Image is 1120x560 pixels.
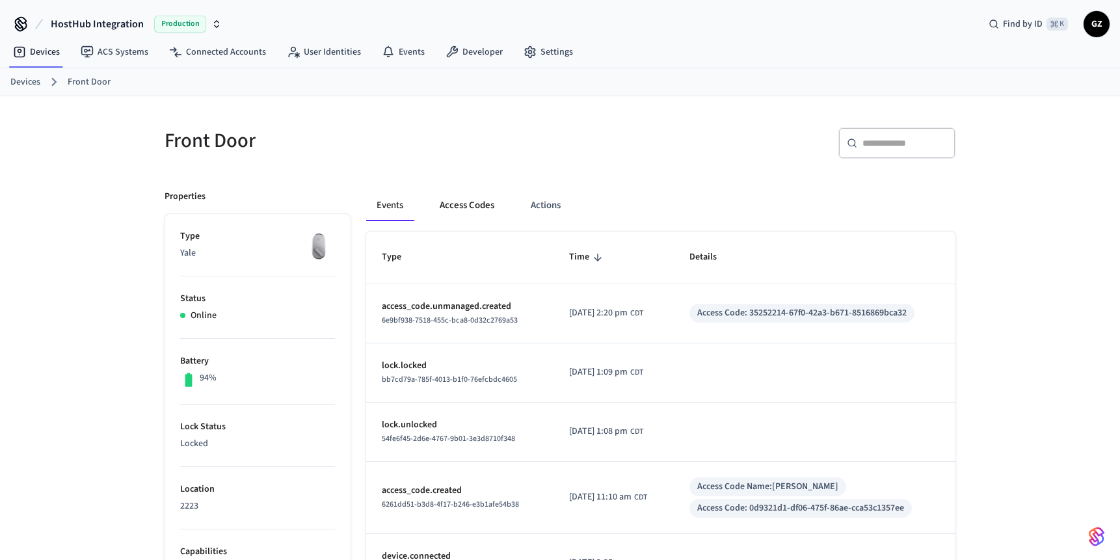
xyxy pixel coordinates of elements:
span: HostHub Integration [51,16,144,32]
span: GZ [1085,12,1108,36]
a: Front Door [68,75,111,89]
p: Status [180,292,335,306]
p: Type [180,230,335,243]
span: Type [382,247,418,267]
a: Settings [513,40,583,64]
span: 6261dd51-b3d8-4f17-b246-e3b1afe54b38 [382,499,519,510]
p: Battery [180,354,335,368]
a: Events [371,40,435,64]
a: Developer [435,40,513,64]
span: [DATE] 1:08 pm [569,425,628,438]
button: Events [366,190,414,221]
span: CDT [634,492,647,503]
p: lock.unlocked [382,418,538,432]
p: access_code.unmanaged.created [382,300,538,313]
button: Access Codes [429,190,505,221]
p: lock.locked [382,359,538,373]
p: Location [180,483,335,496]
span: bb7cd79a-785f-4013-b1f0-76efcbdc4605 [382,374,517,385]
div: America/Chicago [569,490,647,504]
span: [DATE] 2:20 pm [569,306,628,320]
a: Connected Accounts [159,40,276,64]
a: ACS Systems [70,40,159,64]
p: Locked [180,437,335,451]
p: Online [191,309,217,323]
span: [DATE] 11:10 am [569,490,632,504]
div: America/Chicago [569,306,643,320]
span: [DATE] 1:09 pm [569,366,628,379]
button: GZ [1084,11,1110,37]
h5: Front Door [165,127,552,154]
p: Yale [180,247,335,260]
span: CDT [630,308,643,319]
div: Access Code: 0d9321d1-df06-475f-86ae-cca53c1357ee [697,501,904,515]
a: Devices [3,40,70,64]
span: 54fe6f45-2d6e-4767-9b01-3e3d8710f348 [382,433,515,444]
img: August Wifi Smart Lock 3rd Gen, Silver, Front [302,230,335,262]
a: User Identities [276,40,371,64]
p: 94% [200,371,217,385]
span: Details [689,247,734,267]
button: Actions [520,190,571,221]
div: Access Code: 35252214-67f0-42a3-b671-8516869bca32 [697,306,907,320]
p: Properties [165,190,206,204]
p: access_code.created [382,484,538,498]
p: 2223 [180,500,335,513]
span: Time [569,247,606,267]
span: Production [154,16,206,33]
p: Capabilities [180,545,335,559]
a: Devices [10,75,40,89]
span: ⌘ K [1047,18,1068,31]
div: ant example [366,190,955,221]
p: Lock Status [180,420,335,434]
span: 6e9bf938-7518-455c-bca8-0d32c2769a53 [382,315,518,326]
span: CDT [630,426,643,438]
div: America/Chicago [569,425,643,438]
div: America/Chicago [569,366,643,379]
span: Find by ID [1003,18,1043,31]
div: Find by ID⌘ K [978,12,1078,36]
span: CDT [630,367,643,379]
img: SeamLogoGradient.69752ec5.svg [1089,526,1104,547]
div: Access Code Name: [PERSON_NAME] [697,480,838,494]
